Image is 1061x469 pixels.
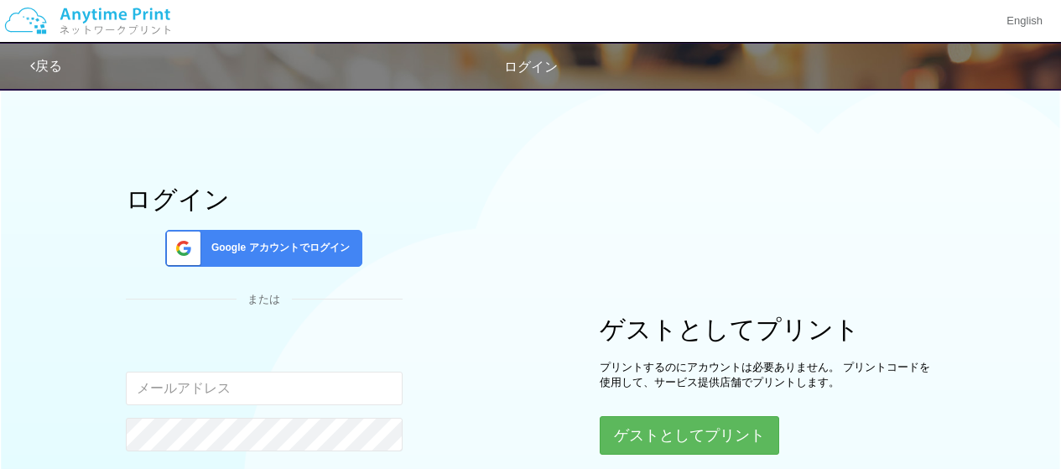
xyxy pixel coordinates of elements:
input: メールアドレス [126,372,403,405]
span: ログイン [504,60,558,74]
a: 戻る [30,59,62,73]
h1: ゲストとしてプリント [600,315,935,343]
h1: ログイン [126,185,403,213]
span: Google アカウントでログイン [205,241,350,255]
div: または [126,292,403,308]
p: プリントするのにアカウントは必要ありません。 プリントコードを使用して、サービス提供店舗でプリントします。 [600,360,935,391]
button: ゲストとしてプリント [600,416,779,455]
